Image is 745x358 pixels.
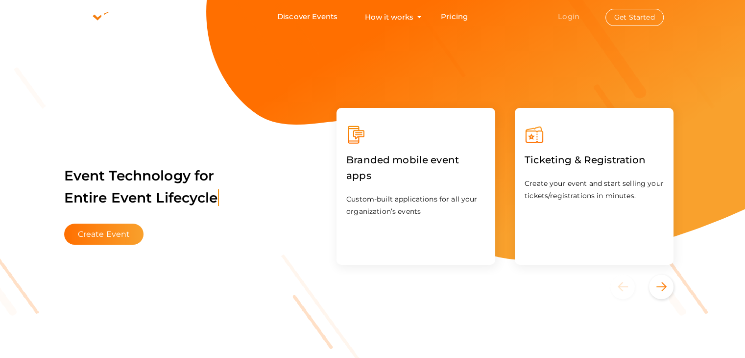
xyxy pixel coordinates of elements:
[525,145,646,175] label: Ticketing & Registration
[525,178,664,202] p: Create your event and start selling your tickets/registrations in minutes.
[64,189,219,206] span: Entire Event Lifecycle
[441,8,468,26] a: Pricing
[558,12,579,21] a: Login
[605,9,664,26] button: Get Started
[346,193,485,218] p: Custom-built applications for all your organization’s events
[649,275,673,299] button: Next
[610,275,647,299] button: Previous
[64,153,219,221] label: Event Technology for
[346,172,485,181] a: Branded mobile event apps
[64,224,144,245] button: Create Event
[346,145,485,191] label: Branded mobile event apps
[525,156,646,165] a: Ticketing & Registration
[362,8,416,26] button: How it works
[277,8,337,26] a: Discover Events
